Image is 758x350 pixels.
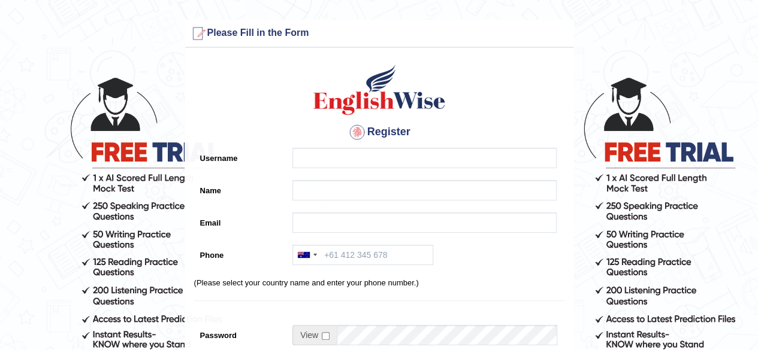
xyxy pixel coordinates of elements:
[292,245,433,265] input: +61 412 345 678
[322,332,330,340] input: Show/Hide Password
[194,148,287,164] label: Username
[194,245,287,261] label: Phone
[194,123,564,142] h4: Register
[194,180,287,196] label: Name
[293,245,321,264] div: Australia: +61
[188,24,570,43] h3: Please Fill in the Form
[194,325,287,341] label: Password
[194,277,564,288] p: (Please select your country name and enter your phone number.)
[311,63,448,117] img: Logo of English Wise create a new account for intelligent practice with AI
[194,212,287,229] label: Email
